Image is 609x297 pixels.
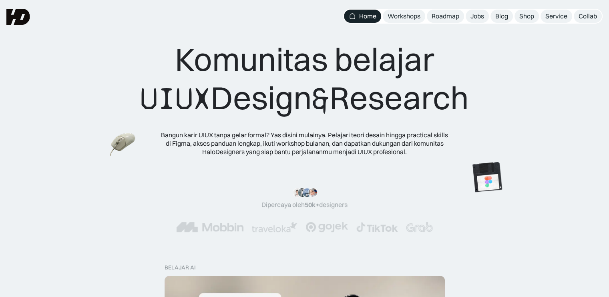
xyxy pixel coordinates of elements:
[466,10,489,23] a: Jobs
[312,80,330,118] span: &
[495,12,508,20] div: Blog
[541,10,572,23] a: Service
[161,131,449,156] div: Bangun karir UIUX tanpa gelar formal? Yas disini mulainya. Pelajari teori desain hingga practical...
[140,40,469,118] div: Komunitas belajar Design Research
[432,12,459,20] div: Roadmap
[344,10,381,23] a: Home
[579,12,597,20] div: Collab
[383,10,425,23] a: Workshops
[490,10,513,23] a: Blog
[388,12,420,20] div: Workshops
[519,12,534,20] div: Shop
[515,10,539,23] a: Shop
[140,80,211,118] span: UIUX
[574,10,602,23] a: Collab
[165,264,195,271] div: belajar ai
[261,201,348,209] div: Dipercaya oleh designers
[427,10,464,23] a: Roadmap
[305,201,319,209] span: 50k+
[359,12,376,20] div: Home
[470,12,484,20] div: Jobs
[545,12,567,20] div: Service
